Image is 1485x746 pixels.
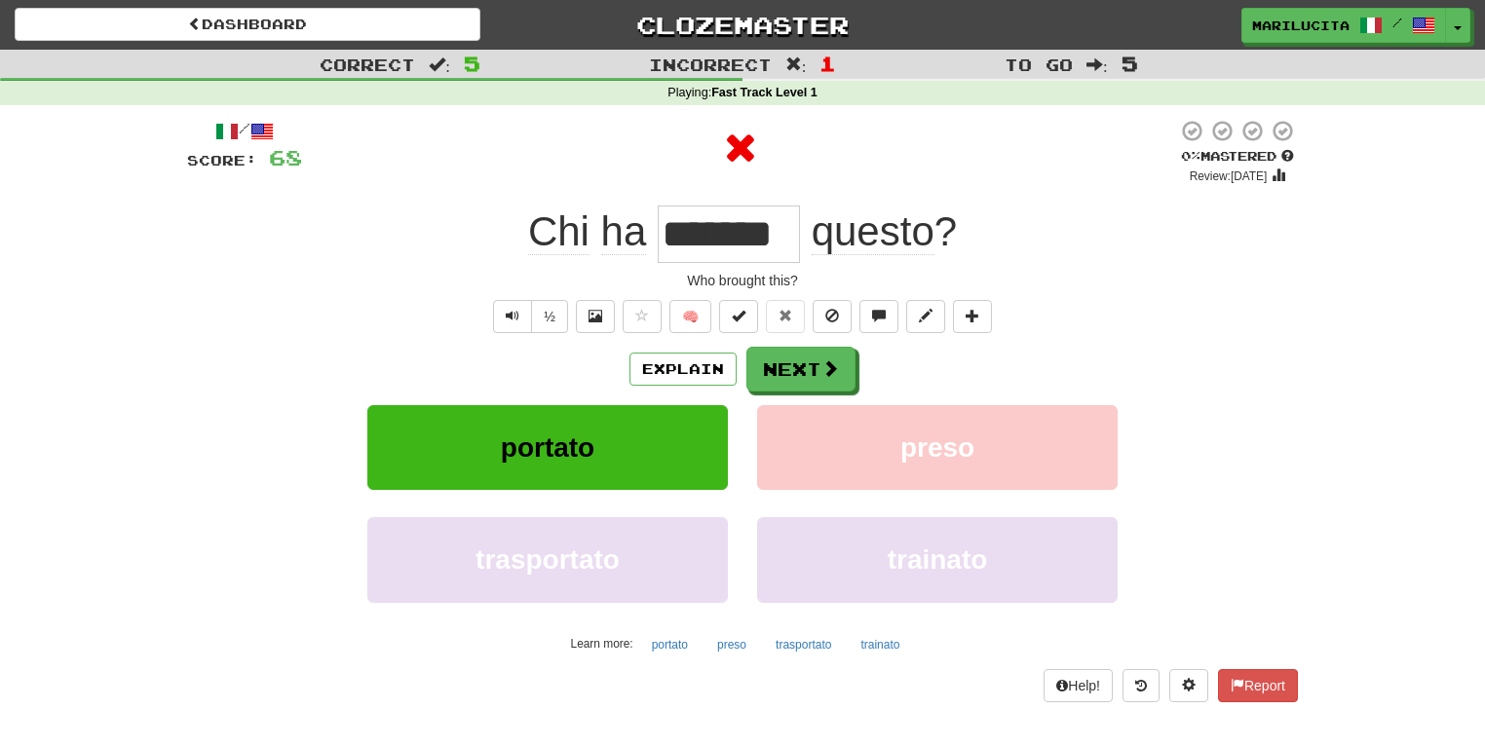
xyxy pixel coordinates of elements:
button: trainato [850,630,910,659]
span: To go [1005,55,1073,74]
span: 5 [1122,52,1138,75]
span: trainato [888,544,988,575]
a: marilucita / [1241,8,1446,43]
button: Add to collection (alt+a) [953,300,992,333]
button: Reset to 0% Mastered (alt+r) [766,300,805,333]
button: Edit sentence (alt+d) [906,300,945,333]
span: ha [601,208,647,255]
button: Next [746,347,856,392]
button: trasportato [367,517,728,602]
button: Report [1218,669,1298,702]
span: Correct [320,55,415,74]
span: ? [800,208,957,255]
strong: Fast Track Level 1 [711,86,818,99]
button: preso [706,630,757,659]
span: Incorrect [649,55,772,74]
span: : [785,56,807,73]
button: Ignore sentence (alt+i) [813,300,852,333]
button: portato [641,630,699,659]
div: Who brought this? [187,271,1298,290]
span: 0 % [1181,148,1200,164]
button: preso [757,405,1118,490]
button: trasportato [765,630,842,659]
button: ½ [531,300,568,333]
button: Discuss sentence (alt+u) [859,300,898,333]
span: preso [900,432,974,463]
span: 68 [269,145,302,169]
button: 🧠 [669,300,711,333]
span: questo [812,208,934,255]
a: Dashboard [15,8,480,41]
span: / [1392,16,1402,29]
button: portato [367,405,728,490]
span: 5 [464,52,480,75]
small: Learn more: [571,637,633,651]
div: Text-to-speech controls [489,300,568,333]
button: trainato [757,517,1118,602]
button: Help! [1044,669,1113,702]
small: Review: [DATE] [1190,169,1268,183]
a: Clozemaster [510,8,975,42]
div: / [187,119,302,143]
button: Explain [629,353,737,386]
span: : [429,56,450,73]
span: trasportato [476,544,620,575]
span: Chi [528,208,590,255]
span: Score: [187,152,257,168]
span: portato [501,432,594,463]
button: Favorite sentence (alt+f) [623,300,662,333]
span: : [1086,56,1108,73]
button: Play sentence audio (ctl+space) [493,300,532,333]
span: marilucita [1252,17,1350,34]
div: Mastered [1177,148,1298,166]
span: 1 [819,52,836,75]
button: Set this sentence to 100% Mastered (alt+m) [719,300,758,333]
button: Round history (alt+y) [1123,669,1160,702]
button: Show image (alt+x) [576,300,615,333]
